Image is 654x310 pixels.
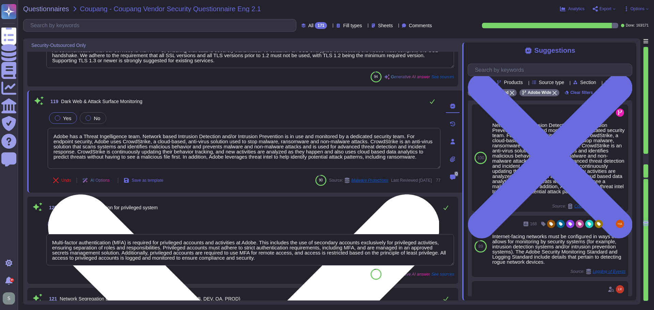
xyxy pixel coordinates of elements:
span: Coupang - Coupang Vendor Security Questionnaire Eng 2.1 [80,5,261,12]
span: Yes [63,115,71,121]
span: Source: [571,269,625,274]
span: Security-Outsourced Only [31,43,86,48]
textarea: All communication with our services is via HTTPS, ensuring that data is securely transmitted. To ... [46,42,454,68]
img: user [616,220,624,228]
div: 171 [315,22,327,29]
span: Done: [626,24,635,27]
span: All [308,23,314,28]
button: Analytics [560,6,585,12]
span: 93 [374,272,378,276]
span: 89 [478,244,483,248]
span: Questionnaires [23,5,69,12]
span: Analytics [568,7,585,11]
span: No [94,115,100,121]
textarea: Adobe has a Threat Ingelligence team. Network based Intrusion Detection and/or Intrusion Preventi... [48,128,440,169]
span: 163 / 171 [636,24,649,27]
span: Comments [409,23,432,28]
textarea: Multi-factor authentication (MFA) is required for privileged accounts and activities at Adobe. Th... [46,234,454,265]
input: Search by keywords [27,19,296,31]
span: 121 [46,296,57,301]
span: Sheets [378,23,393,28]
span: Logging of Events [593,270,625,274]
span: 90 [319,178,323,182]
span: Generative AI answer [391,75,430,79]
div: 9+ [10,278,14,282]
img: user [616,285,624,293]
span: Fill types [343,23,362,28]
span: 120 [46,205,57,210]
span: 100 [477,156,484,160]
span: See sources [431,272,454,276]
span: See sources [431,75,454,79]
span: Export [599,7,611,11]
input: Search by keywords [471,64,632,76]
span: 94 [374,75,378,79]
span: 0 [454,172,458,176]
button: user [1,291,20,306]
span: 119 [48,99,58,104]
img: user [3,292,15,305]
span: Dark Web & Attack Surface Monitoring [61,99,142,104]
span: Options [630,7,644,11]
